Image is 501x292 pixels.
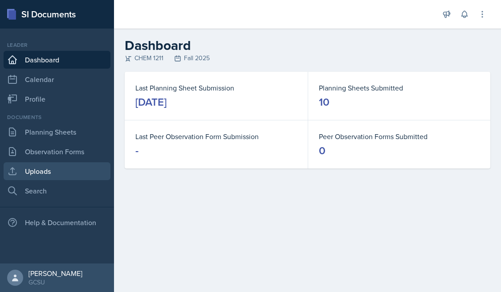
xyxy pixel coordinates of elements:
[319,144,326,158] div: 0
[29,278,82,287] div: GCSU
[4,214,110,231] div: Help & Documentation
[125,37,490,53] h2: Dashboard
[135,131,297,142] dt: Last Peer Observation Form Submission
[4,143,110,160] a: Observation Forms
[125,53,490,63] div: CHEM 1211 Fall 2025
[29,269,82,278] div: [PERSON_NAME]
[319,82,480,93] dt: Planning Sheets Submitted
[319,131,480,142] dt: Peer Observation Forms Submitted
[4,90,110,108] a: Profile
[135,144,138,158] div: -
[135,82,297,93] dt: Last Planning Sheet Submission
[4,162,110,180] a: Uploads
[4,123,110,141] a: Planning Sheets
[4,113,110,121] div: Documents
[135,95,167,109] div: [DATE]
[4,70,110,88] a: Calendar
[4,41,110,49] div: Leader
[319,95,330,109] div: 10
[4,182,110,200] a: Search
[4,51,110,69] a: Dashboard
